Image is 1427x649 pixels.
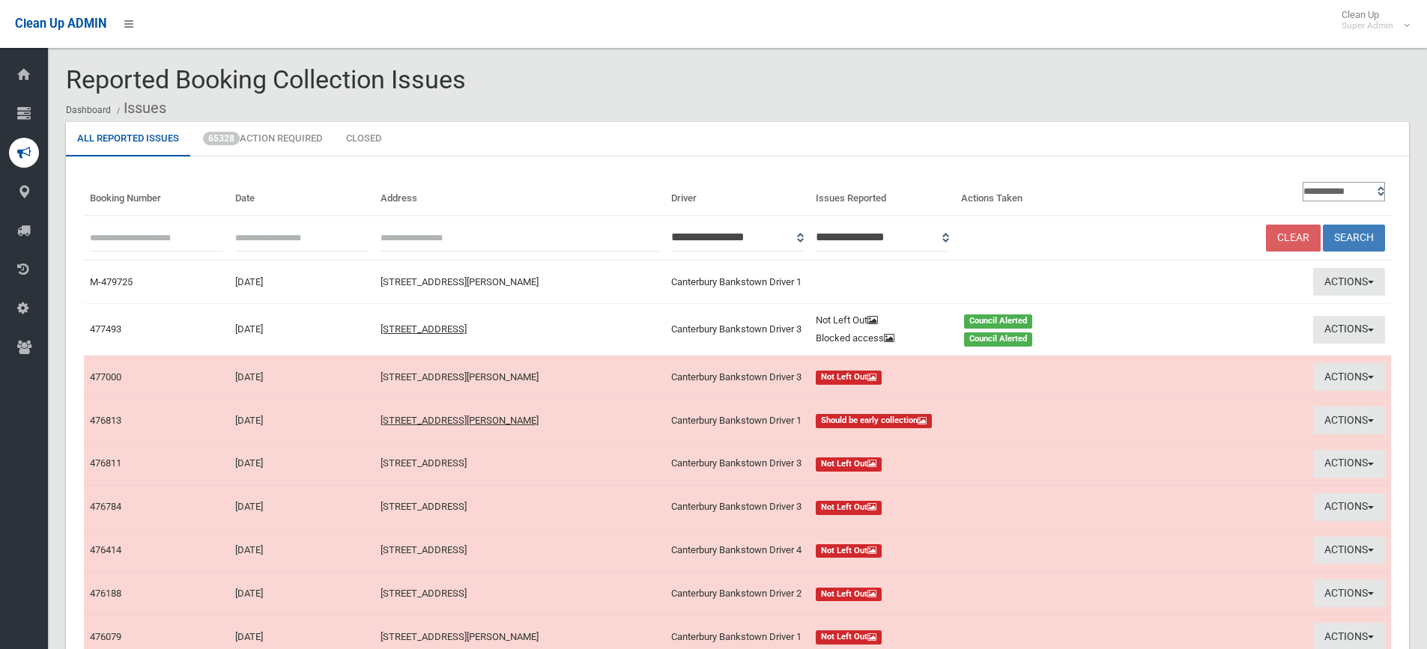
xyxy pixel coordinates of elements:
[375,356,665,399] td: [STREET_ADDRESS][PERSON_NAME]
[816,498,1094,516] a: Not Left Out
[816,454,1094,472] a: Not Left Out
[229,260,375,303] td: [DATE]
[816,585,1094,603] a: Not Left Out
[816,368,1094,386] a: Not Left Out
[816,412,1094,430] a: Should be early collection
[665,485,811,528] td: Canterbury Bankstown Driver 3
[90,544,121,555] a: 476414
[375,260,665,303] td: [STREET_ADDRESS][PERSON_NAME]
[665,304,811,356] td: Canterbury Bankstown Driver 3
[335,122,393,156] a: Closed
[816,544,882,558] span: Not Left Out
[816,414,932,428] span: Should be early collection
[964,332,1032,347] span: Council Alerted
[665,260,811,303] td: Canterbury Bankstown Driver 1
[665,442,811,485] td: Canterbury Bankstown Driver 3
[90,501,121,512] a: 476784
[375,174,665,216] th: Address
[90,588,121,599] a: 476188
[807,311,955,329] div: Not Left Out
[1313,406,1385,434] button: Actions
[1313,579,1385,607] button: Actions
[1313,316,1385,344] button: Actions
[203,132,240,145] span: 65328
[816,371,882,385] span: Not Left Out
[955,174,1100,216] th: Actions Taken
[816,501,882,515] span: Not Left Out
[84,174,229,216] th: Booking Number
[229,304,375,356] td: [DATE]
[1313,363,1385,391] button: Actions
[1313,268,1385,296] button: Actions
[375,485,665,528] td: [STREET_ADDRESS]
[229,572,375,615] td: [DATE]
[816,588,882,602] span: Not Left Out
[90,371,121,383] a: 477000
[807,329,955,347] div: Blocked access
[816,311,1094,347] a: Not Left Out Council Alerted Blocked access Council Alerted
[1266,225,1321,252] a: Clear
[90,276,133,287] a: M-479725
[229,528,375,572] td: [DATE]
[375,442,665,485] td: [STREET_ADDRESS]
[229,356,375,399] td: [DATE]
[229,399,375,442] td: [DATE]
[1313,450,1385,478] button: Actions
[964,314,1032,329] span: Council Alerted
[229,174,375,216] th: Date
[375,399,665,442] td: [STREET_ADDRESS][PERSON_NAME]
[375,304,665,356] td: [STREET_ADDRESS]
[665,528,811,572] td: Canterbury Bankstown Driver 4
[1342,20,1393,31] small: Super Admin
[665,174,811,216] th: Driver
[192,122,333,156] a: 65328Action Required
[665,356,811,399] td: Canterbury Bankstown Driver 3
[229,485,375,528] td: [DATE]
[816,541,1094,559] a: Not Left Out
[665,572,811,615] td: Canterbury Bankstown Driver 2
[810,174,955,216] th: Issues Reported
[375,528,665,572] td: [STREET_ADDRESS]
[665,399,811,442] td: Canterbury Bankstown Driver 1
[90,323,121,335] a: 477493
[1313,537,1385,564] button: Actions
[1323,225,1385,252] button: Search
[816,457,882,472] span: Not Left Out
[113,94,166,122] li: Issues
[816,628,1094,646] a: Not Left Out
[66,105,111,115] a: Dashboard
[1313,493,1385,521] button: Actions
[66,122,190,156] a: All Reported Issues
[66,64,466,94] span: Reported Booking Collection Issues
[15,16,106,31] span: Clean Up ADMIN
[375,572,665,615] td: [STREET_ADDRESS]
[229,442,375,485] td: [DATE]
[90,415,121,426] a: 476813
[1334,9,1408,31] span: Clean Up
[816,630,882,645] span: Not Left Out
[90,457,121,469] a: 476811
[90,631,121,642] a: 476079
